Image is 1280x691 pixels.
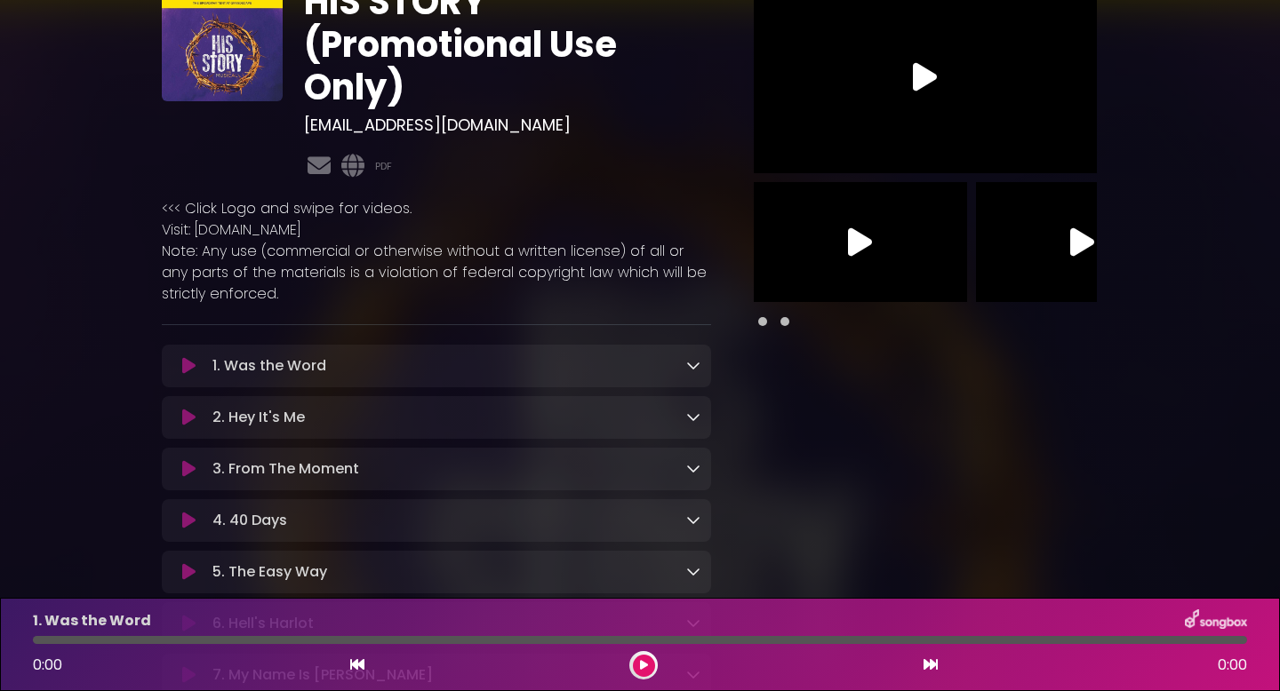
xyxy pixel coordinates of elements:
[212,407,305,428] p: 2. Hey It's Me
[304,115,710,135] h3: [EMAIL_ADDRESS][DOMAIN_NAME]
[212,458,359,480] p: 3. From The Moment
[33,655,62,675] span: 0:00
[212,355,326,377] p: 1. Was the Word
[754,182,967,302] img: Video Thumbnail
[976,182,1189,302] img: Video Thumbnail
[212,561,327,583] p: 5. The Easy Way
[33,610,151,631] p: 1. Was the Word
[212,510,287,531] p: 4. 40 Days
[162,198,711,305] p: <<< Click Logo and swipe for videos. Visit: [DOMAIN_NAME] Note: Any use (commercial or otherwise ...
[1218,655,1247,676] span: 0:00
[375,159,392,174] a: PDF
[1185,609,1247,632] img: songbox-logo-white.png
